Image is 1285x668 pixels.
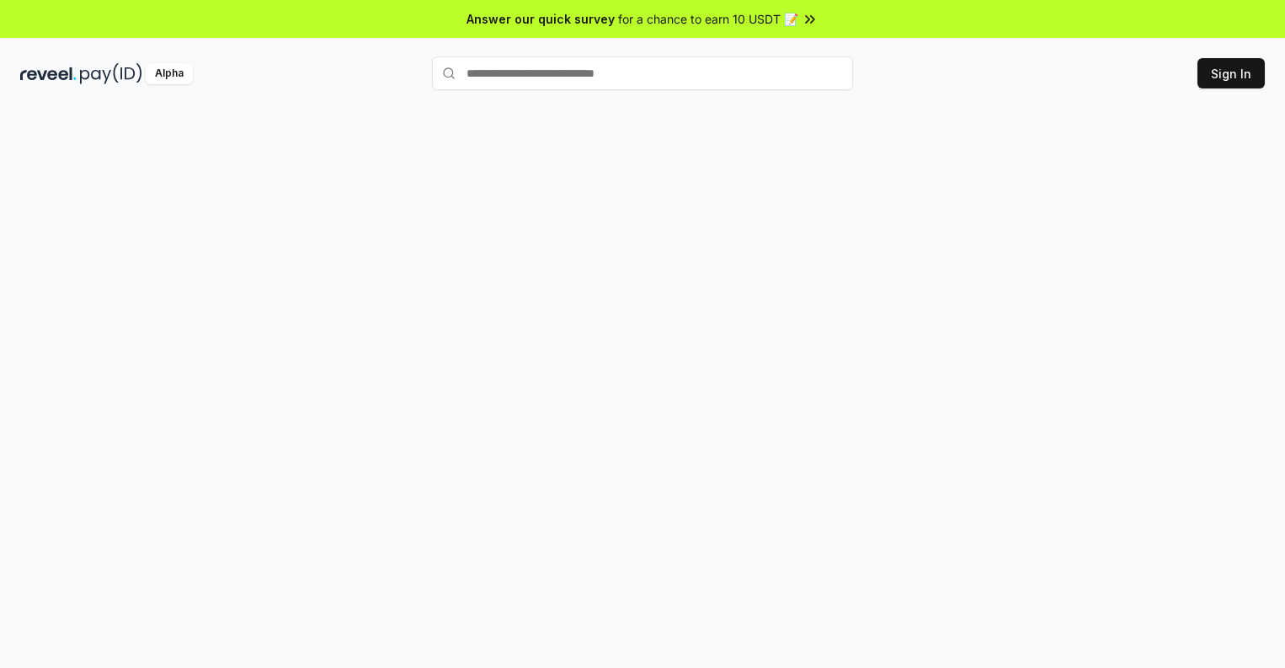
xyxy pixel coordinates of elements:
[1197,58,1265,88] button: Sign In
[80,63,142,84] img: pay_id
[618,10,798,28] span: for a chance to earn 10 USDT 📝
[146,63,193,84] div: Alpha
[467,10,615,28] span: Answer our quick survey
[20,63,77,84] img: reveel_dark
